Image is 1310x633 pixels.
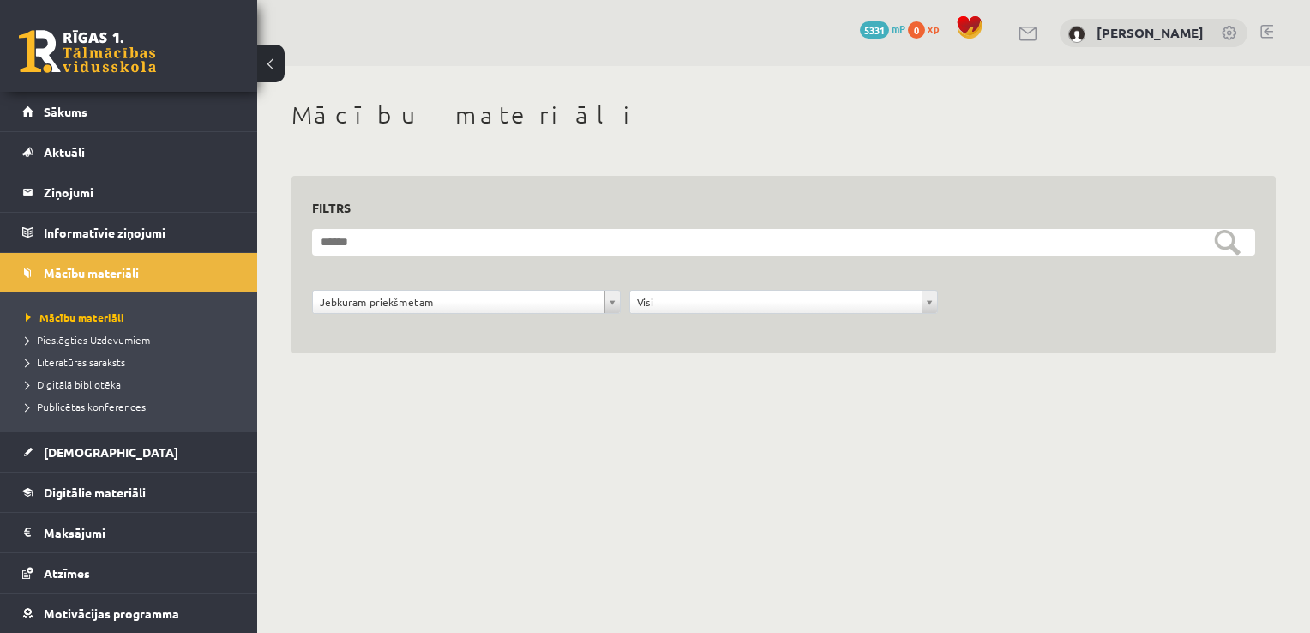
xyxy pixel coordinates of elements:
[320,291,598,313] span: Jebkuram priekšmetam
[22,432,236,472] a: [DEMOGRAPHIC_DATA]
[22,513,236,552] a: Maksājumi
[44,513,236,552] legend: Maksājumi
[26,400,146,413] span: Publicētas konferences
[26,310,124,324] span: Mācību materiāli
[1068,26,1085,43] img: Nikoleta Zamarjonova
[22,172,236,212] a: Ziņojumi
[44,606,179,621] span: Motivācijas programma
[44,444,178,460] span: [DEMOGRAPHIC_DATA]
[291,100,1276,130] h1: Mācību materiāli
[22,213,236,252] a: Informatīvie ziņojumi
[26,377,240,392] a: Digitālā bibliotēka
[312,196,1235,220] h3: Filtrs
[26,354,240,370] a: Literatūras saraksts
[637,291,915,313] span: Visi
[44,485,146,500] span: Digitālie materiāli
[22,553,236,593] a: Atzīmes
[22,132,236,172] a: Aktuāli
[22,473,236,512] a: Digitālie materiāli
[908,21,925,39] span: 0
[44,104,87,119] span: Sākums
[26,310,240,325] a: Mācību materiāli
[26,333,150,347] span: Pieslēgties Uzdevumiem
[26,377,121,391] span: Digitālā bibliotēka
[44,144,85,160] span: Aktuāli
[313,291,620,313] a: Jebkuram priekšmetam
[22,253,236,292] a: Mācību materiāli
[928,21,939,35] span: xp
[19,30,156,73] a: Rīgas 1. Tālmācības vidusskola
[26,355,125,369] span: Literatūras saraksts
[44,265,139,280] span: Mācību materiāli
[630,291,937,313] a: Visi
[44,565,90,581] span: Atzīmes
[26,399,240,414] a: Publicētas konferences
[44,172,236,212] legend: Ziņojumi
[22,594,236,633] a: Motivācijas programma
[892,21,905,35] span: mP
[22,92,236,131] a: Sākums
[1097,24,1204,41] a: [PERSON_NAME]
[860,21,889,39] span: 5331
[44,213,236,252] legend: Informatīvie ziņojumi
[908,21,947,35] a: 0 xp
[860,21,905,35] a: 5331 mP
[26,332,240,347] a: Pieslēgties Uzdevumiem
